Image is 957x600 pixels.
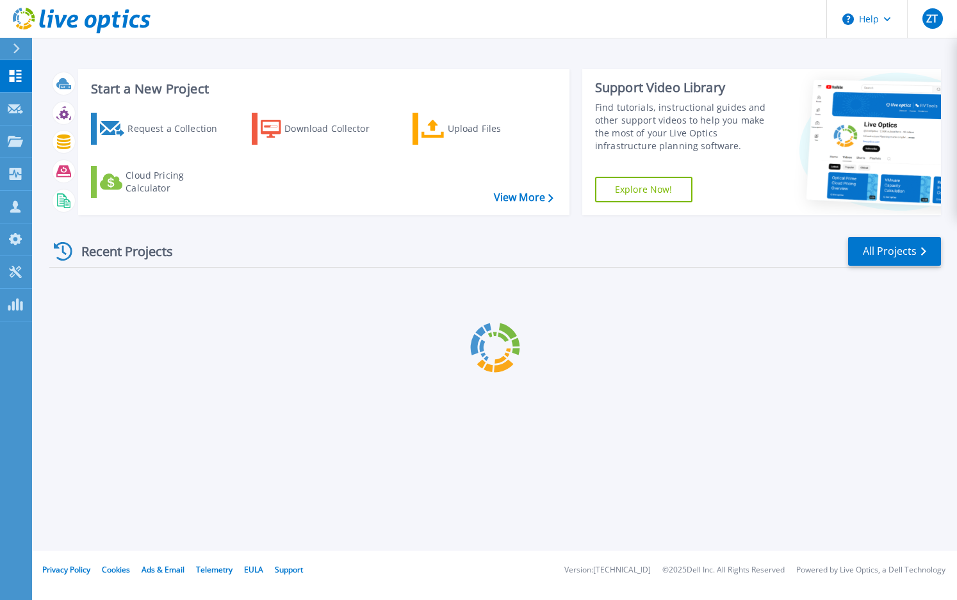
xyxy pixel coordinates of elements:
[284,116,387,142] div: Download Collector
[448,116,550,142] div: Upload Files
[126,169,228,195] div: Cloud Pricing Calculator
[244,564,263,575] a: EULA
[49,236,190,267] div: Recent Projects
[662,566,785,574] li: © 2025 Dell Inc. All Rights Reserved
[127,116,230,142] div: Request a Collection
[91,166,234,198] a: Cloud Pricing Calculator
[91,82,553,96] h3: Start a New Project
[796,566,945,574] li: Powered by Live Optics, a Dell Technology
[142,564,184,575] a: Ads & Email
[102,564,130,575] a: Cookies
[848,237,941,266] a: All Projects
[252,113,395,145] a: Download Collector
[595,177,692,202] a: Explore Now!
[595,101,775,152] div: Find tutorials, instructional guides and other support videos to help you make the most of your L...
[42,564,90,575] a: Privacy Policy
[275,564,303,575] a: Support
[196,564,233,575] a: Telemetry
[926,13,938,24] span: ZT
[494,191,553,204] a: View More
[91,113,234,145] a: Request a Collection
[564,566,651,574] li: Version: [TECHNICAL_ID]
[595,79,775,96] div: Support Video Library
[413,113,555,145] a: Upload Files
